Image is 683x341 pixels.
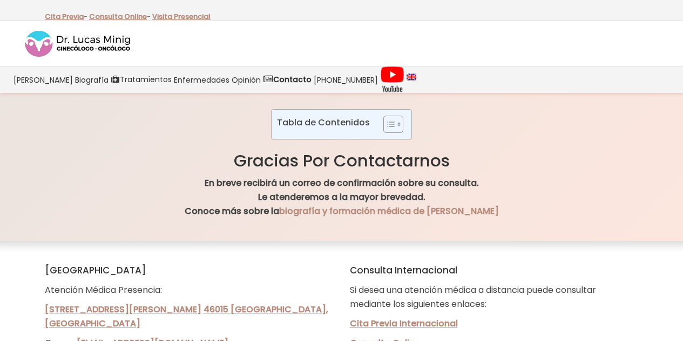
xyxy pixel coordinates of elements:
[379,66,405,93] a: Videos Youtube Ginecología
[185,177,499,217] strong: En breve recibirá un correo de confirmación sobre su consulta. Le atenderemos a la mayor brevedad...
[407,73,416,80] img: language english
[45,283,334,297] p: Atención Médica Presencia:
[75,73,109,86] span: Biografía
[152,11,211,22] a: Visita Presencial
[45,11,84,22] a: Cita Previa
[405,66,417,93] a: language english
[45,10,87,24] p: -
[13,73,73,86] span: [PERSON_NAME]
[262,66,313,93] a: Contacto
[231,66,262,93] a: Opinión
[174,73,229,86] span: Enfermedades
[74,66,110,93] a: Biografía
[279,205,499,217] a: biografía y formación médica de [PERSON_NAME]
[45,303,201,316] a: [STREET_ADDRESS][PERSON_NAME]
[45,263,334,278] h5: [GEOGRAPHIC_DATA]
[89,11,147,22] a: Consulta Online
[232,73,261,86] span: Opinión
[12,66,74,93] a: [PERSON_NAME]
[277,116,370,129] p: Tabla de Contenidos
[89,10,151,24] p: -
[350,283,639,311] p: Si desea una atención médica a distancia puede consultar mediante los siguientes enlaces:
[350,317,458,330] a: Cita Previa Internacional
[375,115,401,133] a: Toggle Table of Content
[110,66,173,93] a: Tratamientos
[313,66,379,93] a: [PHONE_NUMBER]
[120,73,172,86] span: Tratamientos
[173,66,231,93] a: Enfermedades
[380,66,404,93] img: Videos Youtube Ginecología
[350,263,639,278] h5: Consulta Internacional
[273,74,312,85] strong: Contacto
[314,73,378,86] span: [PHONE_NUMBER]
